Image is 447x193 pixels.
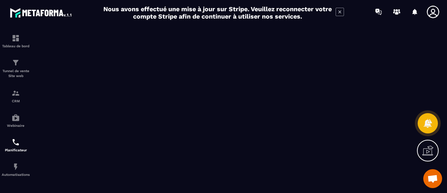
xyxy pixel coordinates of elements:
a: automationsautomationsWebinaire [2,108,30,133]
img: formation [12,58,20,67]
p: CRM [2,99,30,103]
p: Webinaire [2,124,30,127]
p: Tunnel de vente Site web [2,69,30,78]
div: Ouvrir le chat [423,169,442,188]
p: Planificateur [2,148,30,152]
img: formation [12,89,20,97]
p: Tableau de bord [2,44,30,48]
h2: Nous avons effectué une mise à jour sur Stripe. Veuillez reconnecter votre compte Stripe afin de ... [103,5,332,20]
img: logo [10,6,73,19]
a: schedulerschedulerPlanificateur [2,133,30,157]
img: scheduler [12,138,20,146]
p: Automatisations [2,173,30,177]
a: formationformationTableau de bord [2,29,30,53]
a: formationformationCRM [2,84,30,108]
a: formationformationTunnel de vente Site web [2,53,30,84]
img: automations [12,163,20,171]
img: automations [12,113,20,122]
a: automationsautomationsAutomatisations [2,157,30,182]
img: formation [12,34,20,42]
